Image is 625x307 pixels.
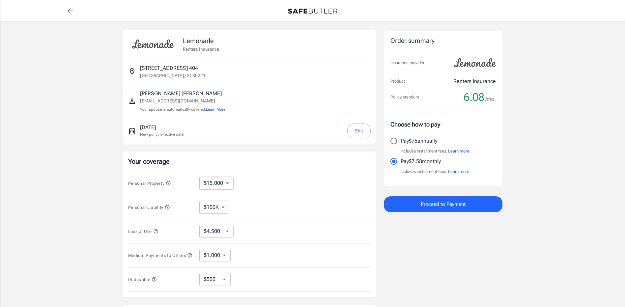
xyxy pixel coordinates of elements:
button: Learn more [448,148,469,154]
span: Deductible [128,277,157,282]
span: /mo. [485,95,496,104]
div: Order summary [390,36,496,46]
span: Personal Property [128,181,171,186]
span: Proceed to Payment [421,200,466,209]
p: Renters Insurance [183,46,219,52]
p: Renters Insurance [453,77,496,85]
p: [PERSON_NAME] [PERSON_NAME] [140,90,225,98]
button: Proceed to Payment [384,196,502,212]
img: Back to quotes [288,9,337,14]
span: 6.08 [464,91,484,104]
p: Your spouse is automatically covered. [140,106,225,113]
p: Lemonade [183,36,219,46]
button: Loss of Use [128,227,158,235]
p: Includes installment fees. [400,148,469,154]
p: Product [390,78,405,85]
p: Insurance provider [390,60,424,66]
p: Your coverage [128,157,371,166]
p: Choose how to pay [390,120,496,129]
p: [GEOGRAPHIC_DATA] , CO 80221 [140,72,206,79]
button: Medical Payments to Others [128,251,193,259]
button: Personal Property [128,179,171,187]
button: Learn more [448,168,469,175]
span: Medical Payments to Others [128,253,193,258]
img: Lemonade [128,35,178,53]
svg: New policy start date [128,127,136,135]
svg: Insured address [128,68,136,75]
p: [EMAIL_ADDRESS][DOMAIN_NAME] [140,98,225,104]
button: Personal Liability [128,203,170,211]
p: Policy premium [390,94,419,100]
svg: Insured person [128,97,136,105]
p: Includes installment fees. [400,168,469,175]
img: Lemonade [450,54,500,72]
button: Deductible [128,275,157,283]
p: New policy effective date [140,131,184,137]
a: back to quotes [64,4,77,17]
p: Pay $7.58 monthly [401,157,441,165]
span: Loss of Use [128,229,158,234]
span: Personal Liability [128,205,170,210]
p: [DATE] [140,124,184,131]
p: Pay $75 annually [401,137,437,145]
p: [STREET_ADDRESS] 404 [140,64,198,72]
button: Edit [347,124,371,138]
button: Learn More [206,106,225,112]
